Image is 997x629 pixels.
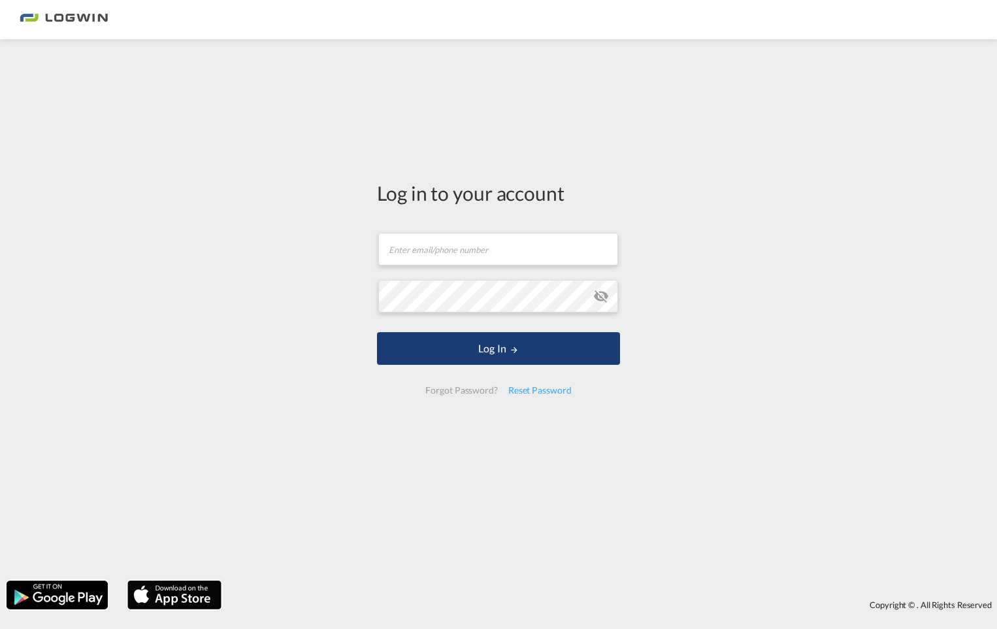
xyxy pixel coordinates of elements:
[378,233,618,265] input: Enter email/phone number
[377,179,620,207] div: Log in to your account
[377,332,620,365] button: LOGIN
[126,579,223,611] img: apple.png
[593,288,609,304] md-icon: icon-eye-off
[5,579,109,611] img: google.png
[503,379,577,402] div: Reset Password
[20,5,108,35] img: 2761ae10d95411efa20a1f5e0282d2d7.png
[420,379,502,402] div: Forgot Password?
[228,594,997,616] div: Copyright © . All Rights Reserved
